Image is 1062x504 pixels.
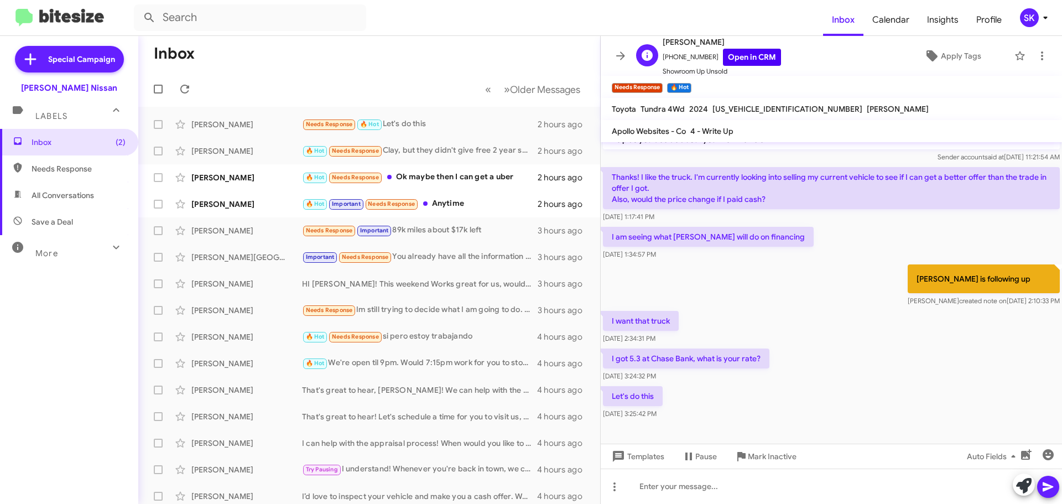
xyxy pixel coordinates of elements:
span: Try Pausing [306,466,338,473]
div: 4 hours ago [537,385,591,396]
div: 2 hours ago [538,199,591,210]
div: That's great to hear! Let's schedule a time for you to visit us, so we can discuss the details an... [302,411,537,422]
span: All Conversations [32,190,94,201]
div: 89k miles about $17k left [302,224,538,237]
div: Im still trying to decide what I am going to do. I have 3 decisions to make so I have a big decis... [302,304,538,316]
div: [PERSON_NAME] [191,358,302,369]
span: Templates [610,446,664,466]
div: [PERSON_NAME] [191,438,302,449]
div: 4 hours ago [537,358,591,369]
span: 🔥 Hot [360,121,379,128]
span: Save a Deal [32,216,73,227]
div: [PERSON_NAME] [191,225,302,236]
span: [US_VEHICLE_IDENTIFICATION_NUMBER] [712,104,862,114]
div: [PERSON_NAME] [191,199,302,210]
div: 3 hours ago [538,225,591,236]
small: 🔥 Hot [667,83,691,93]
button: SK [1011,8,1050,27]
span: Needs Response [332,174,379,181]
span: (2) [116,137,126,148]
span: 🔥 Hot [306,147,325,154]
span: [PERSON_NAME] [663,35,781,49]
h1: Inbox [154,45,195,63]
button: Auto Fields [958,446,1029,466]
span: Important [332,200,361,207]
div: 4 hours ago [537,491,591,502]
span: Showroom Up Unsold [663,66,781,77]
span: Needs Response [368,200,415,207]
span: [DATE] 1:34:57 PM [603,250,656,258]
span: Mark Inactive [748,446,796,466]
span: Older Messages [510,84,580,96]
span: Apply Tags [941,46,981,66]
span: said at [985,153,1004,161]
span: Auto Fields [967,446,1020,466]
div: si pero estoy trabajando [302,330,537,343]
button: Previous [478,78,498,101]
div: [PERSON_NAME] [191,146,302,157]
p: I got 5.3 at Chase Bank, what is your rate? [603,349,769,368]
span: Needs Response [306,306,353,314]
span: More [35,248,58,258]
a: Open in CRM [723,49,781,66]
div: 4 hours ago [537,411,591,422]
div: Ok maybe then I can get a uber [302,171,538,184]
span: created note on [959,297,1007,305]
div: 2 hours ago [538,146,591,157]
span: Labels [35,111,67,121]
div: Let's do this [302,118,538,131]
div: 3 hours ago [538,278,591,289]
div: [PERSON_NAME] [191,119,302,130]
p: [PERSON_NAME] is following up [908,264,1060,293]
p: I am seeing what [PERSON_NAME] will do on financing [603,227,814,247]
div: 2 hours ago [538,119,591,130]
span: 2024 [689,104,708,114]
span: Inbox [32,137,126,148]
a: Calendar [863,4,918,36]
button: Apply Tags [896,46,1009,66]
div: [PERSON_NAME] [191,491,302,502]
span: Apollo Websites - Co [612,126,686,136]
div: [PERSON_NAME] [191,278,302,289]
span: Needs Response [332,147,379,154]
button: Pause [673,446,726,466]
div: [PERSON_NAME] [191,385,302,396]
input: Search [134,4,366,31]
button: Templates [601,446,673,466]
span: Important [360,227,389,234]
a: Profile [967,4,1011,36]
p: Thanks! I like the truck. I'm currently looking into selling my current vehicle to see if I can g... [603,167,1060,209]
div: That's great to hear, [PERSON_NAME]! We can help with the sale of your Juke. When would you like ... [302,385,537,396]
div: 2 hours ago [538,172,591,183]
span: Sender account [DATE] 11:21:54 AM [938,153,1060,161]
div: Anytime [302,198,538,210]
span: [PHONE_NUMBER] [663,49,781,66]
span: Tundra 4Wd [641,104,685,114]
div: 3 hours ago [538,252,591,263]
span: Special Campaign [48,54,115,65]
div: 3 hours ago [538,305,591,316]
span: [PERSON_NAME] [DATE] 2:10:33 PM [908,297,1060,305]
span: [DATE] 3:25:42 PM [603,409,657,418]
a: Inbox [823,4,863,36]
span: Needs Response [32,163,126,174]
a: Special Campaign [15,46,124,72]
span: Pause [695,446,717,466]
span: » [504,82,510,96]
div: HI [PERSON_NAME]! This weekend Works great for us, would you prefer a morning, or afternoon meeting? [302,278,538,289]
p: Let's do this [603,386,663,406]
span: [PERSON_NAME] [867,104,929,114]
span: Toyota [612,104,636,114]
nav: Page navigation example [479,78,587,101]
button: Next [497,78,587,101]
span: [DATE] 3:24:32 PM [603,372,656,380]
div: I understand! Whenever you're back in town, we can discuss your vehicle options. Just let me know... [302,463,537,476]
div: You already have all the information , the car is in [GEOGRAPHIC_DATA] with my son, last month we... [302,251,538,263]
span: 4 - Write Up [690,126,733,136]
div: [PERSON_NAME] Nissan [21,82,117,93]
div: [PERSON_NAME] [191,331,302,342]
a: Insights [918,4,967,36]
button: Mark Inactive [726,446,805,466]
